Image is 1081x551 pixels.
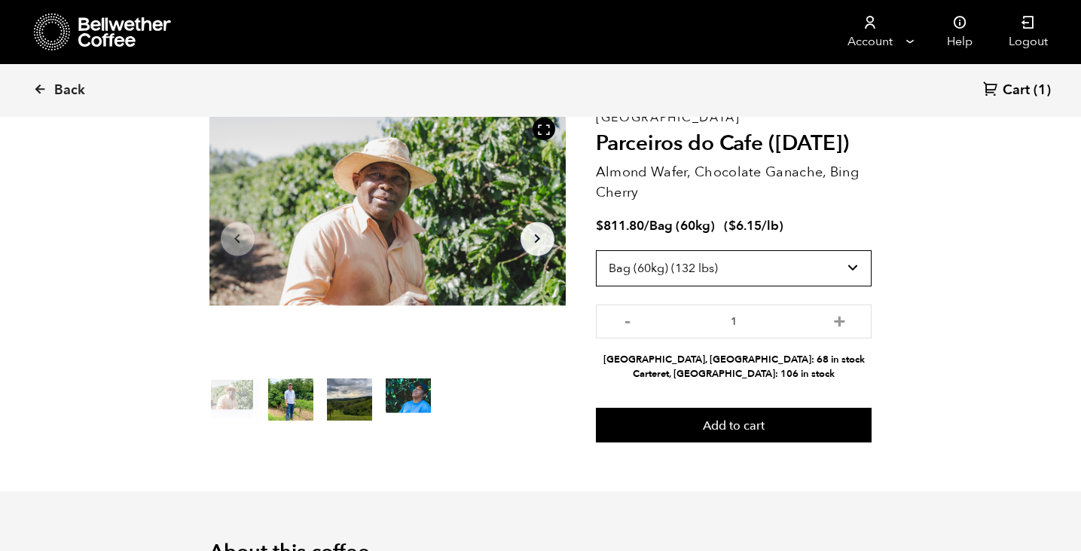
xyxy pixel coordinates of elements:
[1034,81,1051,99] span: (1)
[983,81,1051,101] a: Cart (1)
[728,217,736,234] span: $
[596,353,872,367] li: [GEOGRAPHIC_DATA], [GEOGRAPHIC_DATA]: 68 in stock
[596,217,644,234] bdi: 811.80
[596,131,872,157] h2: Parceiros do Cafe ([DATE])
[649,217,715,234] span: Bag (60kg)
[1003,81,1030,99] span: Cart
[618,312,637,327] button: -
[596,408,872,442] button: Add to cart
[596,162,872,203] p: Almond Wafer, Chocolate Ganache, Bing Cherry
[54,81,85,99] span: Back
[762,217,779,234] span: /lb
[644,217,649,234] span: /
[596,367,872,381] li: Carteret, [GEOGRAPHIC_DATA]: 106 in stock
[728,217,762,234] bdi: 6.15
[724,217,783,234] span: ( )
[830,312,849,327] button: +
[596,217,603,234] span: $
